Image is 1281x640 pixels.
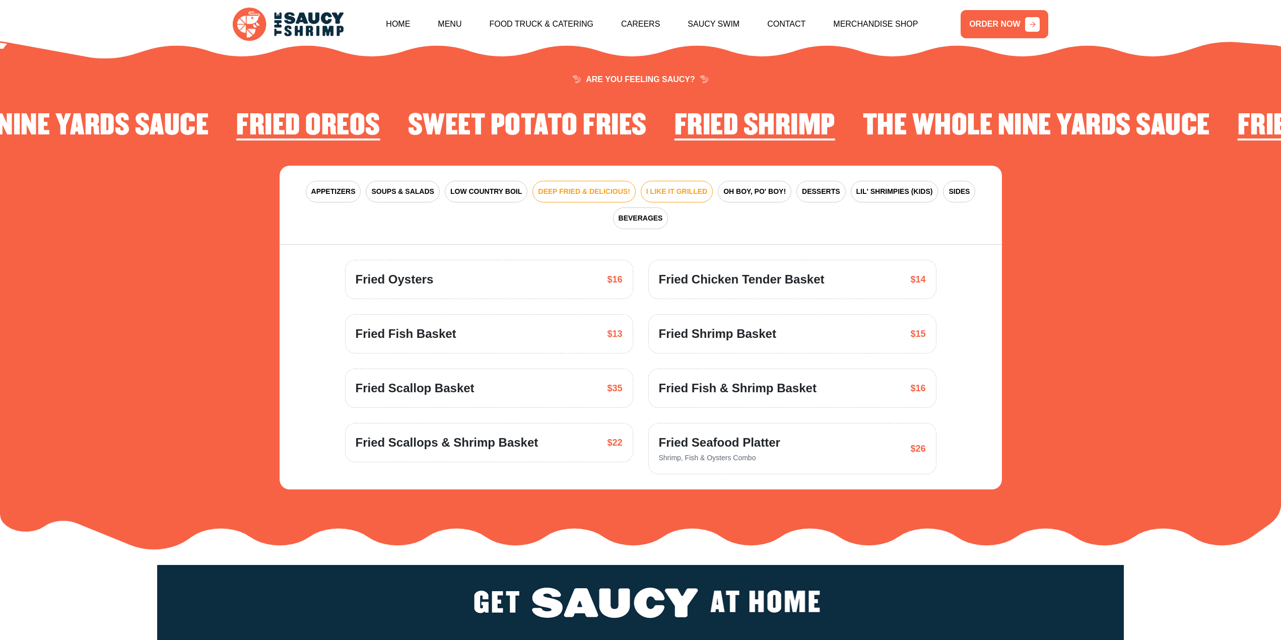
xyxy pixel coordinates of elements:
[573,76,708,84] span: ARE YOU FEELING SAUCY?
[802,186,840,197] span: DESSERTS
[371,186,434,197] span: SOUPS & SALADS
[910,273,925,287] span: $14
[621,3,660,46] a: Careers
[723,186,786,197] span: OH BOY, PO' BOY!
[659,434,780,452] span: Fried Seafood Platter
[236,110,380,141] h2: Fried Oreos
[949,186,970,197] span: SIDES
[233,8,344,41] img: logo
[236,110,380,146] li: 3 of 4
[450,186,522,197] span: LOW COUNTRY BOIL
[619,213,663,224] span: BEVERAGES
[445,181,527,202] button: LOW COUNTRY BOIL
[607,382,622,395] span: $35
[961,10,1048,38] a: ORDER NOW
[863,110,1210,146] li: 2 of 4
[943,181,975,202] button: SIDES
[659,270,825,289] span: Fried Chicken Tender Basket
[641,181,713,202] button: I LIKE IT GRILLED
[851,181,938,202] button: LIL' SHRIMPIES (KIDS)
[659,454,756,462] span: Shrimp, Fish & Oysters Combo
[833,3,918,46] a: Merchandise Shop
[646,186,707,197] span: I LIKE IT GRILLED
[863,110,1210,141] h2: The Whole Nine Yards Sauce
[408,110,647,141] h2: Sweet Potato Fries
[532,181,636,202] button: DEEP FRIED & DELICIOUS!
[489,3,593,46] a: Food Truck & Catering
[659,325,776,343] span: Fried Shrimp Basket
[607,436,622,450] span: $22
[856,186,933,197] span: LIL' SHRIMPIES (KIDS)
[438,3,461,46] a: Menu
[688,3,739,46] a: Saucy Swim
[659,379,817,397] span: Fried Fish & Shrimp Basket
[538,186,630,197] span: DEEP FRIED & DELICIOUS!
[356,434,538,452] span: Fried Scallops & Shrimp Basket
[356,270,434,289] span: Fried Oysters
[356,379,475,397] span: Fried Scallop Basket
[408,110,647,146] li: 4 of 4
[607,273,622,287] span: $16
[675,110,835,141] h2: Fried Shrimp
[613,207,668,229] button: BEVERAGES
[306,181,361,202] button: APPETIZERS
[910,382,925,395] span: $16
[675,110,835,146] li: 1 of 4
[796,181,845,202] button: DESSERTS
[311,186,356,197] span: APPETIZERS
[607,327,622,341] span: $13
[767,3,805,46] a: Contact
[718,181,791,202] button: OH BOY, PO' BOY!
[356,325,456,343] span: Fried Fish Basket
[386,3,410,46] a: Home
[366,181,439,202] button: SOUPS & SALADS
[910,442,925,456] span: $26
[910,327,925,341] span: $15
